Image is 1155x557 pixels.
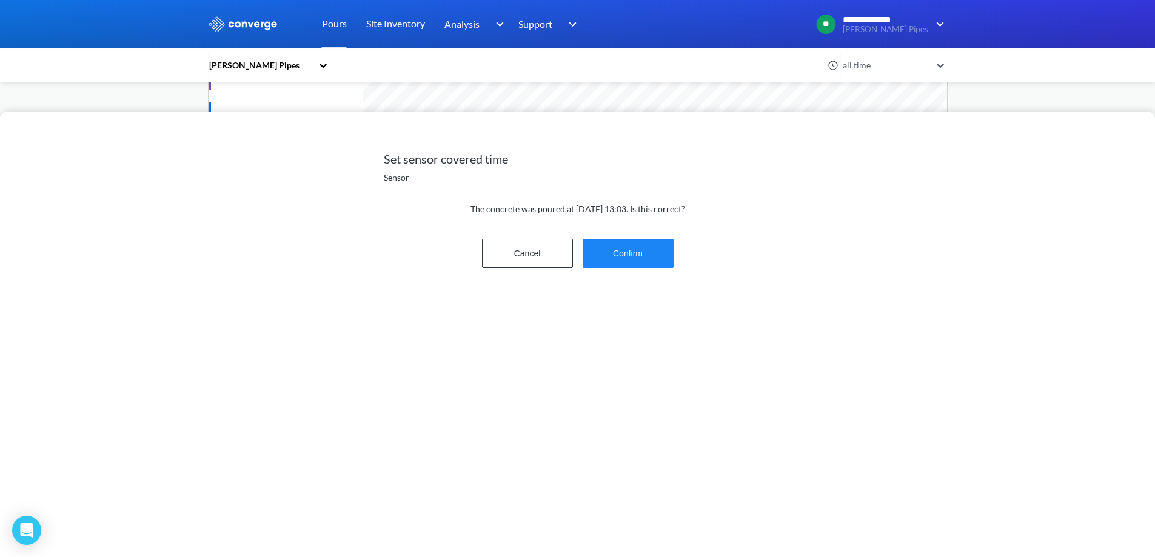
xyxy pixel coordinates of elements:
[518,16,552,32] span: Support
[583,239,674,268] button: Confirm
[928,17,948,32] img: downArrow.svg
[384,171,409,184] span: Sensor
[12,516,41,545] div: Open Intercom Messenger
[384,193,772,225] p: The concrete was poured at [DATE] 13:03. Is this correct?
[444,16,480,32] span: Analysis
[843,25,928,34] span: [PERSON_NAME] Pipes
[482,239,573,268] button: Cancel
[208,16,278,32] img: logo_ewhite.svg
[487,17,507,32] img: downArrow.svg
[384,152,772,166] h2: Set sensor covered time
[561,17,580,32] img: downArrow.svg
